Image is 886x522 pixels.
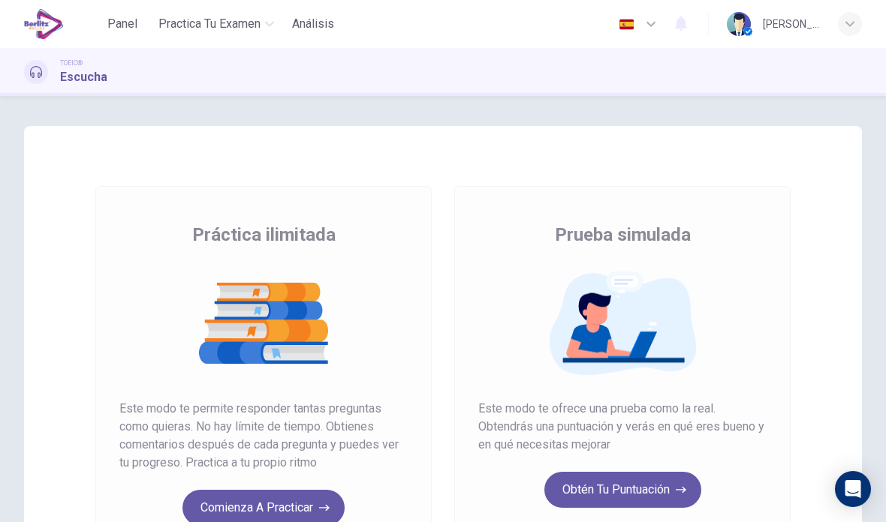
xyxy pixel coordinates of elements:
div: Open Intercom Messenger [835,471,871,507]
div: [PERSON_NAME] [763,15,820,33]
span: Practica tu examen [158,15,261,33]
span: Este modo te ofrece una prueba como la real. Obtendrás una puntuación y verás en qué eres bueno y... [478,400,767,454]
span: Práctica ilimitada [192,223,336,247]
img: es [617,19,636,30]
img: Profile picture [727,12,751,36]
button: Obtén tu puntuación [544,472,701,508]
h1: Escucha [60,68,107,86]
span: Este modo te permite responder tantas preguntas como quieras. No hay límite de tiempo. Obtienes c... [119,400,408,472]
span: Prueba simulada [555,223,691,247]
span: TOEIC® [60,58,83,68]
button: Panel [98,10,146,37]
button: Practica tu examen [152,10,280,37]
img: EduSynch logo [24,9,64,39]
button: Análisis [286,10,340,37]
span: Análisis [292,15,334,33]
span: Panel [107,15,137,33]
a: EduSynch logo [24,9,98,39]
